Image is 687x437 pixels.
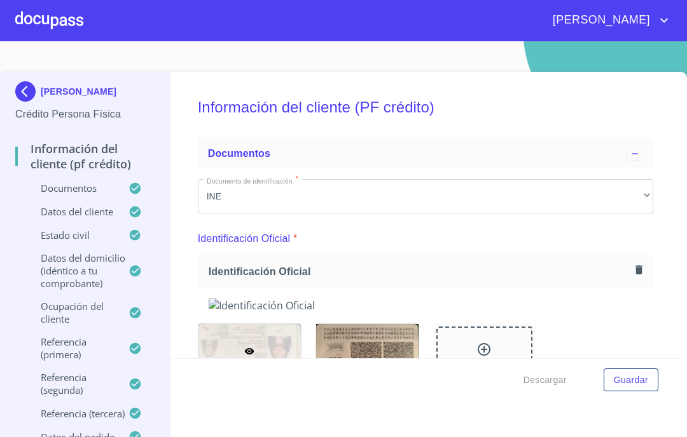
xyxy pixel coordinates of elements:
span: [PERSON_NAME] [543,10,656,30]
p: [PERSON_NAME] [41,86,116,97]
img: Identificación Oficial [316,324,419,379]
button: account of current user [543,10,672,30]
p: Datos del cliente [15,205,128,218]
p: Información del cliente (PF crédito) [15,141,155,171]
p: Ocupación del Cliente [15,300,128,325]
button: Descargar [518,368,572,392]
span: Identificación Oficial [209,265,630,278]
span: Descargar [524,372,567,388]
p: Datos del domicilio (idéntico a tu comprobante) [15,252,128,290]
div: Documentos [198,138,653,169]
p: Documentos [15,182,128,194]
button: Guardar [604,368,658,392]
h5: Información del cliente (PF crédito) [198,81,653,133]
span: Guardar [614,372,648,388]
div: INE [198,179,653,213]
p: Estado Civil [15,229,128,241]
img: Identificación Oficial [209,299,642,313]
p: Identificación Oficial [198,231,291,246]
div: [PERSON_NAME] [15,81,155,107]
p: Referencia (primera) [15,335,128,361]
p: Referencia (tercera) [15,407,128,420]
img: Docupass spot blue [15,81,41,102]
span: Documentos [208,148,270,159]
p: Referencia (segunda) [15,371,128,396]
p: Crédito Persona Física [15,107,155,122]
